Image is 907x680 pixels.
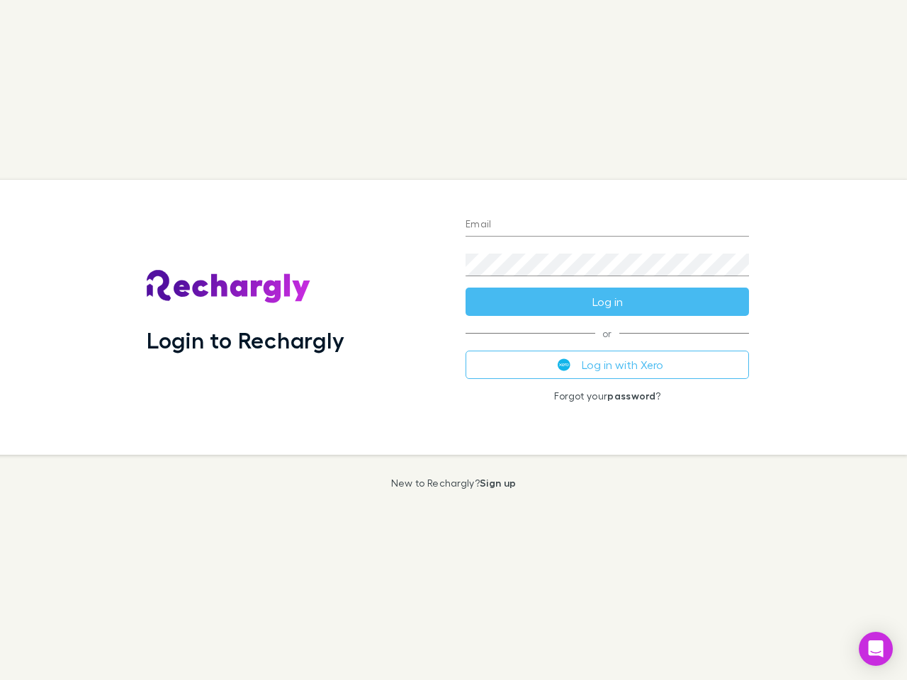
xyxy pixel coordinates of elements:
h1: Login to Rechargly [147,327,344,353]
p: Forgot your ? [466,390,749,402]
div: Open Intercom Messenger [859,632,893,666]
p: New to Rechargly? [391,477,517,489]
a: password [607,390,655,402]
a: Sign up [480,477,516,489]
span: or [466,333,749,334]
img: Rechargly's Logo [147,270,311,304]
img: Xero's logo [558,358,570,371]
button: Log in [466,288,749,316]
button: Log in with Xero [466,351,749,379]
